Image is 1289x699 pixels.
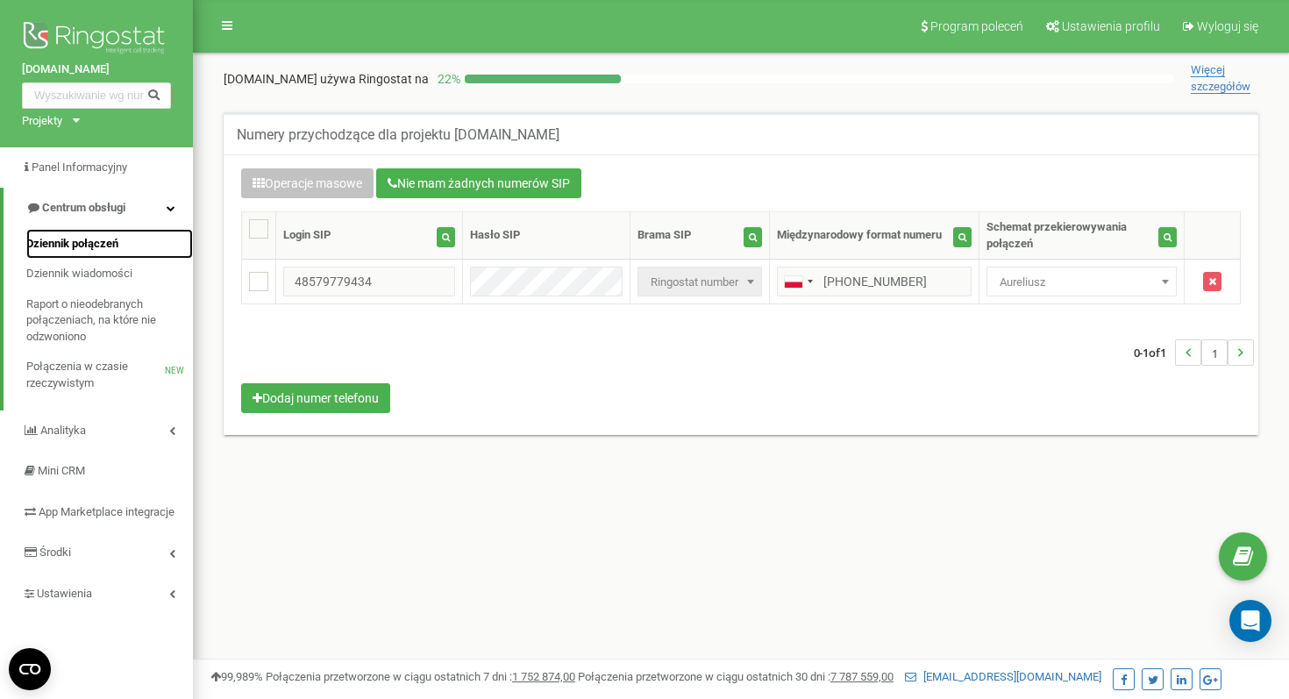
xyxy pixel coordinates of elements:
div: Międzynarodowy format numeru [777,227,942,244]
span: Połączenia przetworzone w ciągu ostatnich 7 dni : [266,670,575,683]
div: Login SIP [283,227,331,244]
span: Środki [39,546,71,559]
input: Wyszukiwanie wg numeru [22,82,171,109]
span: Aureliusz [993,270,1171,295]
span: App Marketplace integracje [39,505,174,518]
span: Połączenia w czasie rzeczywistym [26,359,165,391]
span: Połączenia przetworzone w ciągu ostatnich 30 dni : [578,670,894,683]
span: 99,989% [210,670,263,683]
a: Dziennik wiadomości [26,259,193,289]
span: Ustawienia profilu [1062,19,1160,33]
li: 1 [1201,339,1228,366]
span: Dziennik wiadomości [26,266,132,282]
p: [DOMAIN_NAME] [224,70,429,88]
img: Ringostat logo [22,18,171,61]
button: Dodaj numer telefonu [241,383,390,413]
h5: Numery przychodzące dla projektu [DOMAIN_NAME] [237,127,559,143]
span: Dziennik połączeń [26,236,118,253]
span: Ringostat number [644,270,756,295]
div: Open Intercom Messenger [1229,600,1271,642]
span: używa Ringostat na [320,72,429,86]
span: of [1149,345,1160,360]
a: [EMAIL_ADDRESS][DOMAIN_NAME] [905,670,1101,683]
span: Wyloguj się [1197,19,1258,33]
a: Raport o nieodebranych połączeniach, na które nie odzwoniono [26,289,193,353]
div: Brama SIP [637,227,691,244]
nav: ... [1134,322,1254,383]
span: Mini CRM [38,464,85,477]
button: Open CMP widget [9,648,51,690]
a: [DOMAIN_NAME] [22,61,171,78]
span: Więcej szczegółów [1191,63,1250,94]
span: Analityka [40,424,86,437]
span: 0-1 1 [1134,339,1175,366]
span: Aureliusz [986,267,1177,296]
div: Telephone country code [778,267,818,296]
button: Nie mam żadnych numerów SIP [376,168,581,198]
th: Hasło SIP [462,212,630,260]
p: 22 % [429,70,465,88]
span: Centrum obsługi [42,201,125,214]
span: Ringostat number [637,267,762,296]
button: Operacje masowe [241,168,374,198]
span: Panel Informacyjny [32,160,127,174]
a: Dziennik połączeń [26,229,193,260]
a: Centrum obsługi [4,188,193,229]
div: Schemat przekierowywania połączeń [986,219,1157,252]
div: Projekty [22,113,62,130]
span: Raport o nieodebranych połączeniach, na które nie odzwoniono [26,296,184,346]
input: 512 345 678 [777,267,972,296]
span: Ustawienia [37,587,92,600]
span: Program poleceń [930,19,1023,33]
u: 7 787 559,00 [830,670,894,683]
a: Połączenia w czasie rzeczywistymNEW [26,352,193,398]
u: 1 752 874,00 [512,670,575,683]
